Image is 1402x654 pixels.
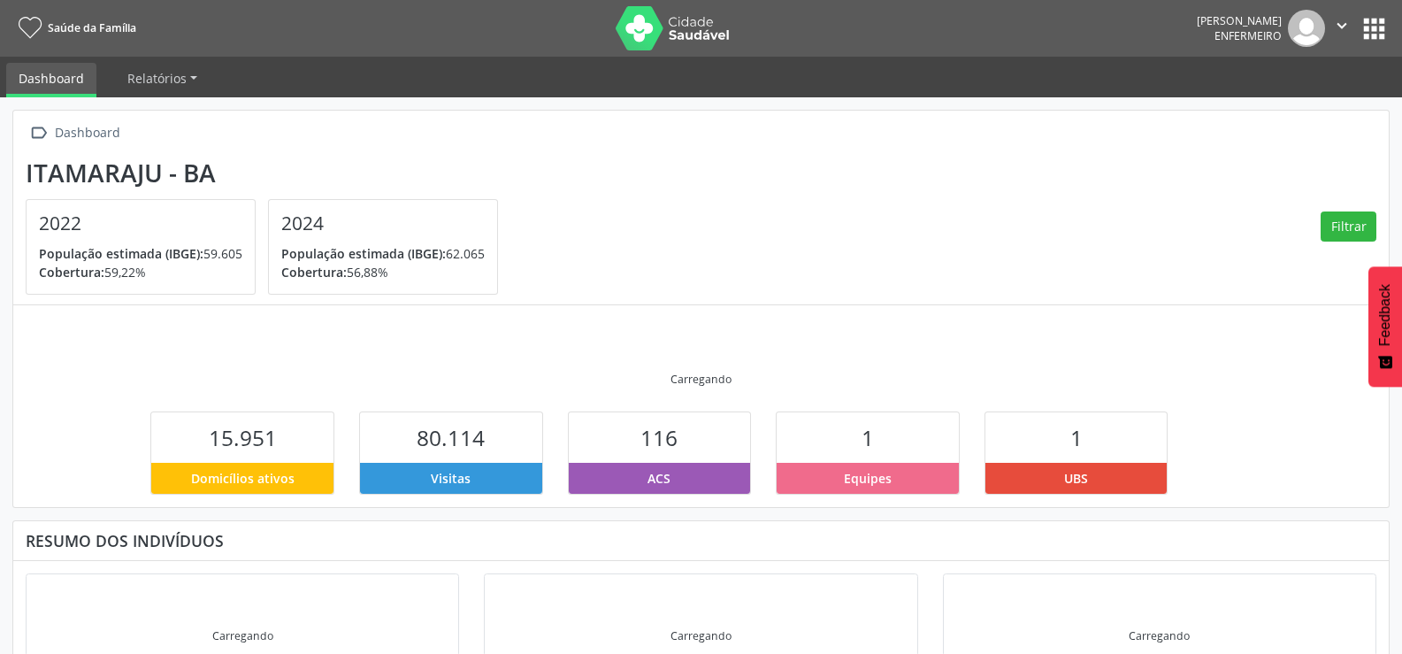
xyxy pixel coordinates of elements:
[212,628,273,643] div: Carregando
[191,469,295,488] span: Domicílios ativos
[281,245,446,262] span: População estimada (IBGE):
[1129,628,1190,643] div: Carregando
[51,120,123,146] div: Dashboard
[1368,266,1402,387] button: Feedback - Mostrar pesquisa
[26,531,1376,550] div: Resumo dos indivíduos
[1288,10,1325,47] img: img
[281,212,485,235] h4: 2024
[48,20,136,35] span: Saúde da Família
[1214,28,1282,43] span: Enfermeiro
[26,120,51,146] i: 
[1332,16,1352,35] i: 
[1064,469,1088,488] span: UBS
[431,469,471,488] span: Visitas
[670,372,732,387] div: Carregando
[1070,423,1083,452] span: 1
[1321,212,1376,242] button: Filtrar
[26,120,123,146] a:  Dashboard
[647,469,670,488] span: ACS
[209,423,277,452] span: 15.951
[640,423,678,452] span: 116
[1359,13,1390,44] button: apps
[12,13,136,42] a: Saúde da Família
[39,244,242,263] p: 59.605
[1377,284,1393,346] span: Feedback
[127,70,187,87] span: Relatórios
[281,244,485,263] p: 62.065
[26,158,510,188] div: Itamaraju - BA
[1197,13,1282,28] div: [PERSON_NAME]
[39,212,242,235] h4: 2022
[115,63,210,94] a: Relatórios
[1325,10,1359,47] button: 
[6,63,96,97] a: Dashboard
[281,264,347,281] span: Cobertura:
[39,264,104,281] span: Cobertura:
[862,423,874,452] span: 1
[670,628,732,643] div: Carregando
[844,469,892,488] span: Equipes
[417,423,485,452] span: 80.114
[39,263,242,281] p: 59,22%
[281,263,485,281] p: 56,88%
[39,245,203,262] span: População estimada (IBGE):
